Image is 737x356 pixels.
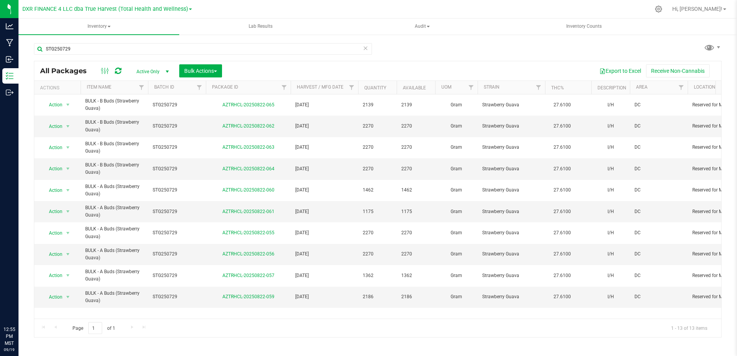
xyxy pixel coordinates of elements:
span: DC [634,208,683,215]
span: 2270 [401,229,431,237]
span: Audit [342,19,502,34]
span: DC [634,293,683,301]
span: 2270 [401,250,431,258]
span: 2270 [363,229,392,237]
span: BULK - B Buds (Strawberry Guava) [85,119,143,133]
span: 27.6100 [550,142,575,153]
span: [DATE] [295,208,353,215]
span: select [63,249,73,260]
span: 2270 [401,165,431,173]
span: Action [42,249,63,260]
a: Inventory [19,18,179,35]
div: I/H [596,122,625,131]
span: 27.6100 [550,227,575,238]
span: Action [42,292,63,302]
span: [DATE] [295,229,353,237]
span: BULK - A Buds (Strawberry Guava) [85,225,143,240]
span: DC [634,272,683,279]
span: DC [634,123,683,130]
span: Strawberry Guava [482,165,540,173]
span: select [63,163,73,174]
span: Clear [363,43,368,53]
span: STG250729 [153,165,201,173]
span: 2270 [363,123,392,130]
span: Gram [440,186,473,194]
a: Available [403,85,426,91]
a: AZTRHCL-20250822-055 [222,230,274,235]
span: BULK - A Buds (Strawberry Guava) [85,247,143,262]
span: BULK - A Buds (Strawberry Guava) [85,268,143,283]
span: DC [634,101,683,109]
span: Action [42,121,63,132]
span: 1175 [401,208,431,215]
span: 2270 [363,165,392,173]
span: 1175 [363,208,392,215]
span: Strawberry Guava [482,250,540,258]
span: 27.6100 [550,99,575,111]
span: 1362 [401,272,431,279]
span: Strawberry Guava [482,293,540,301]
inline-svg: Inbound [6,55,13,63]
span: 27.6100 [550,249,575,260]
span: [DATE] [295,101,353,109]
span: 2270 [363,250,392,258]
span: DC [634,186,683,194]
span: Gram [440,208,473,215]
a: Strain [484,84,500,90]
a: Inventory Counts [503,18,664,35]
span: Strawberry Guava [482,229,540,237]
button: Export to Excel [594,64,646,77]
span: 27.6100 [550,206,575,217]
button: Receive Non-Cannabis [646,64,710,77]
a: Filter [193,81,206,94]
a: AZTRHCL-20250822-057 [222,273,274,278]
span: Strawberry Guava [482,144,540,151]
span: 2186 [363,293,392,301]
a: AZTRHCL-20250822-060 [222,187,274,193]
span: select [63,228,73,238]
a: Filter [345,81,358,94]
span: DC [634,229,683,237]
span: BULK - A Buds (Strawberry Guava) [85,183,143,198]
inline-svg: Analytics [6,22,13,30]
span: select [63,99,73,110]
button: Bulk Actions [179,64,222,77]
a: Harvest / Mfg Date [297,84,343,90]
a: THC% [551,85,564,91]
p: 09/19 [3,347,15,353]
span: DC [634,165,683,173]
span: Gram [440,293,473,301]
span: select [63,270,73,281]
a: AZTRHCL-20250822-056 [222,251,274,257]
span: 1462 [363,186,392,194]
span: BULK - A Buds (Strawberry Guava) [85,290,143,304]
span: STG250729 [153,123,201,130]
span: [DATE] [295,123,353,130]
span: 1362 [363,272,392,279]
span: Page of 1 [66,322,121,334]
span: Action [42,228,63,238]
a: Filter [465,81,478,94]
span: [DATE] [295,250,353,258]
inline-svg: Manufacturing [6,39,13,47]
span: 27.6100 [550,185,575,196]
div: I/H [596,165,625,173]
span: BULK - B Buds (Strawberry Guava) [85,140,143,155]
span: [DATE] [295,165,353,173]
span: DC [634,250,683,258]
span: 1462 [401,186,431,194]
div: I/H [596,101,625,109]
span: Gram [440,250,473,258]
span: 2139 [363,101,392,109]
a: Filter [278,81,291,94]
a: Filter [532,81,545,94]
span: Strawberry Guava [482,272,540,279]
span: 1 - 13 of 13 items [665,322,713,334]
span: All Packages [40,67,94,75]
a: Package ID [212,84,238,90]
span: Action [42,270,63,281]
span: Strawberry Guava [482,186,540,194]
span: 2270 [363,144,392,151]
div: Actions [40,85,77,91]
